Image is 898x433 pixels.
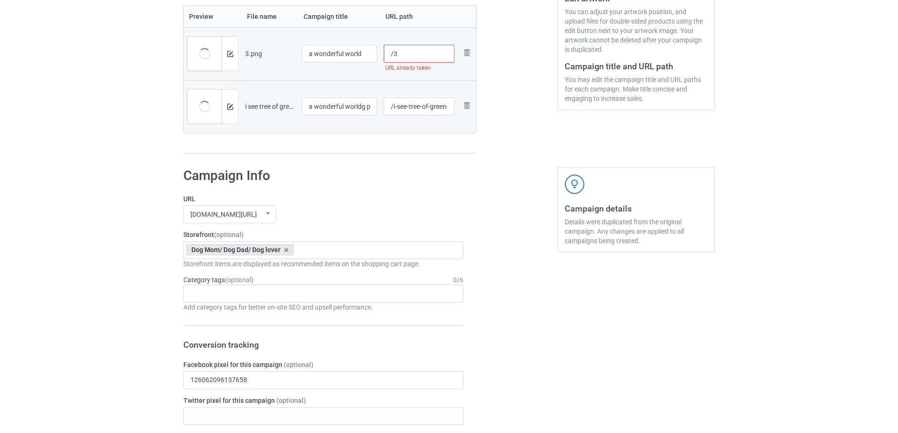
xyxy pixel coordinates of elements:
div: 0 / 6 [453,275,463,285]
div: Dog Mom/ Dog Dad/ Dog lover [186,244,294,255]
img: svg+xml;base64,PD94bWwgdmVyc2lvbj0iMS4wIiBlbmNvZGluZz0iVVRGLTgiPz4KPHN2ZyB3aWR0aD0iMTRweCIgaGVpZ2... [227,51,233,57]
span: (optional) [276,397,306,404]
h3: Campaign details [565,203,708,214]
label: URL [183,194,463,204]
span: (optional) [284,361,313,368]
th: Preview [184,6,242,27]
img: svg+xml;base64,PD94bWwgdmVyc2lvbj0iMS4wIiBlbmNvZGluZz0iVVRGLTgiPz4KPHN2ZyB3aWR0aD0iMjhweCIgaGVpZ2... [461,47,472,58]
img: svg+xml;base64,PD94bWwgdmVyc2lvbj0iMS4wIiBlbmNvZGluZz0iVVRGLTgiPz4KPHN2ZyB3aWR0aD0iNDJweCIgaGVpZ2... [565,174,585,194]
th: File name [242,6,298,27]
label: Twitter pixel for this campaign [183,396,463,405]
div: URL already taken [384,63,455,74]
div: Storefront items are displayed as recommended items on the shopping cart page. [183,259,463,269]
img: svg+xml;base64,PD94bWwgdmVyc2lvbj0iMS4wIiBlbmNvZGluZz0iVVRGLTgiPz4KPHN2ZyB3aWR0aD0iMjhweCIgaGVpZ2... [461,100,472,111]
div: 3.png [245,49,295,58]
h1: Campaign Info [183,167,463,184]
div: i see tree of green - dog paw.png [245,102,295,111]
h3: Campaign title and URL path [565,61,708,72]
label: Storefront [183,230,463,239]
span: (optional) [214,231,244,238]
div: You may edit the campaign title and URL paths for each campaign. Make title concise and engaging ... [565,75,708,103]
div: [DOMAIN_NAME][URL] [190,211,257,218]
th: URL path [380,6,458,27]
div: You can adjust your artwork position, and upload files for double-sided products using the edit b... [565,7,708,54]
div: Details were duplicated from the original campaign. Any changes are applied to all campaigns bein... [565,217,708,245]
h3: Conversion tracking [183,339,463,350]
label: Category tags [183,275,254,285]
img: svg+xml;base64,PD94bWwgdmVyc2lvbj0iMS4wIiBlbmNvZGluZz0iVVRGLTgiPz4KPHN2ZyB3aWR0aD0iMTRweCIgaGVpZ2... [227,104,233,110]
span: (optional) [225,276,254,284]
th: Campaign title [298,6,380,27]
label: Facebook pixel for this campaign [183,360,463,369]
div: Add category tags for better on-site SEO and upsell performance. [183,302,463,312]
